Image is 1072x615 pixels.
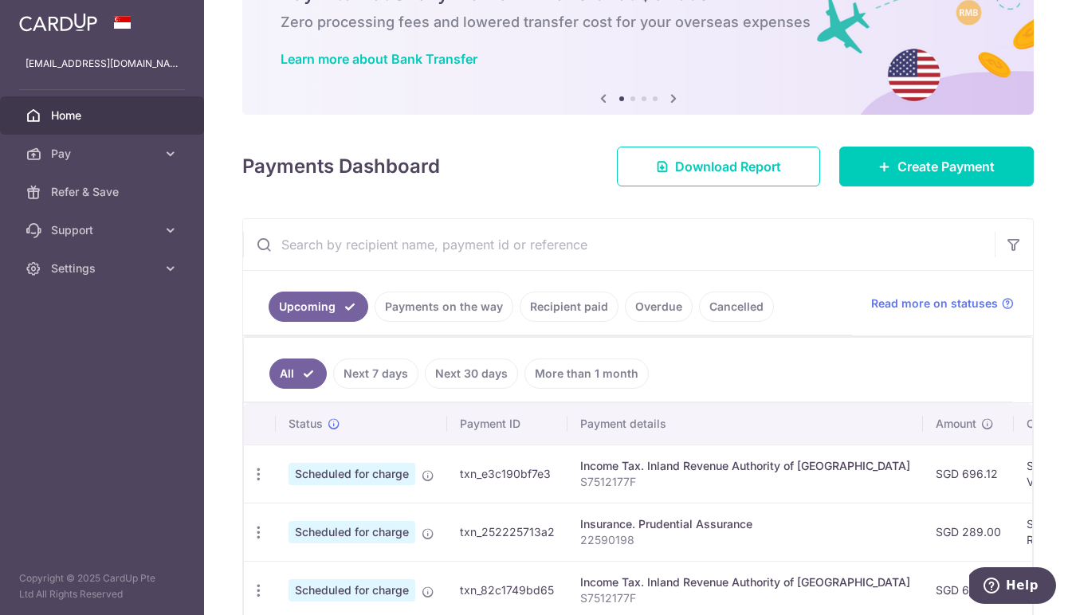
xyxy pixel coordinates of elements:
span: Amount [936,416,976,432]
div: Income Tax. Inland Revenue Authority of [GEOGRAPHIC_DATA] [580,574,910,590]
td: SGD 289.00 [923,503,1014,561]
p: 22590198 [580,532,910,548]
a: Create Payment [839,147,1034,186]
span: Download Report [675,157,781,176]
div: Insurance. Prudential Assurance [580,516,910,532]
span: Read more on statuses [871,296,998,311]
a: Next 7 days [333,358,418,389]
span: Home [51,108,156,123]
a: All [269,358,327,389]
span: Settings [51,260,156,276]
img: CardUp [19,13,97,32]
span: Scheduled for charge [289,521,415,543]
a: Payments on the way [375,292,513,322]
span: Support [51,222,156,238]
input: Search by recipient name, payment id or reference [243,219,995,270]
a: Recipient paid [520,292,618,322]
a: Learn more about Bank Transfer [281,51,477,67]
span: Scheduled for charge [289,579,415,601]
span: Status [289,416,323,432]
span: Pay [51,146,156,162]
a: Download Report [617,147,820,186]
a: Upcoming [269,292,368,322]
p: S7512177F [580,590,910,606]
a: Cancelled [699,292,774,322]
th: Payment ID [447,403,567,445]
a: Next 30 days [425,358,518,389]
iframe: Opens a widget where you can find more information [969,567,1056,607]
span: Create Payment [897,157,995,176]
p: [EMAIL_ADDRESS][DOMAIN_NAME] [26,56,179,72]
h4: Payments Dashboard [242,152,440,181]
a: Read more on statuses [871,296,1014,311]
th: Payment details [567,403,923,445]
a: More than 1 month [524,358,649,389]
td: SGD 696.12 [923,445,1014,503]
td: txn_252225713a2 [447,503,567,561]
h6: Zero processing fees and lowered transfer cost for your overseas expenses [281,13,995,32]
span: Scheduled for charge [289,463,415,485]
div: Income Tax. Inland Revenue Authority of [GEOGRAPHIC_DATA] [580,458,910,474]
td: txn_e3c190bf7e3 [447,445,567,503]
p: S7512177F [580,474,910,490]
a: Overdue [625,292,693,322]
span: Refer & Save [51,184,156,200]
